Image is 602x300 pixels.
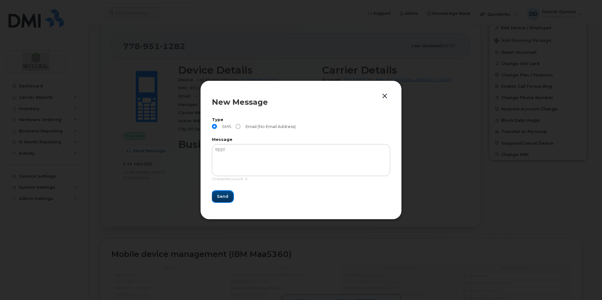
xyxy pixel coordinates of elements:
[236,124,241,129] input: Email (No Email Address)
[219,124,231,129] span: SMS
[212,191,233,202] button: Send
[217,193,228,199] span: Send
[212,118,390,122] label: Type
[212,98,390,106] div: New Message
[212,176,390,185] div: Characters count: 4
[243,124,296,129] span: Email (No Email Address)
[212,138,390,142] label: Message
[212,124,217,129] input: SMS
